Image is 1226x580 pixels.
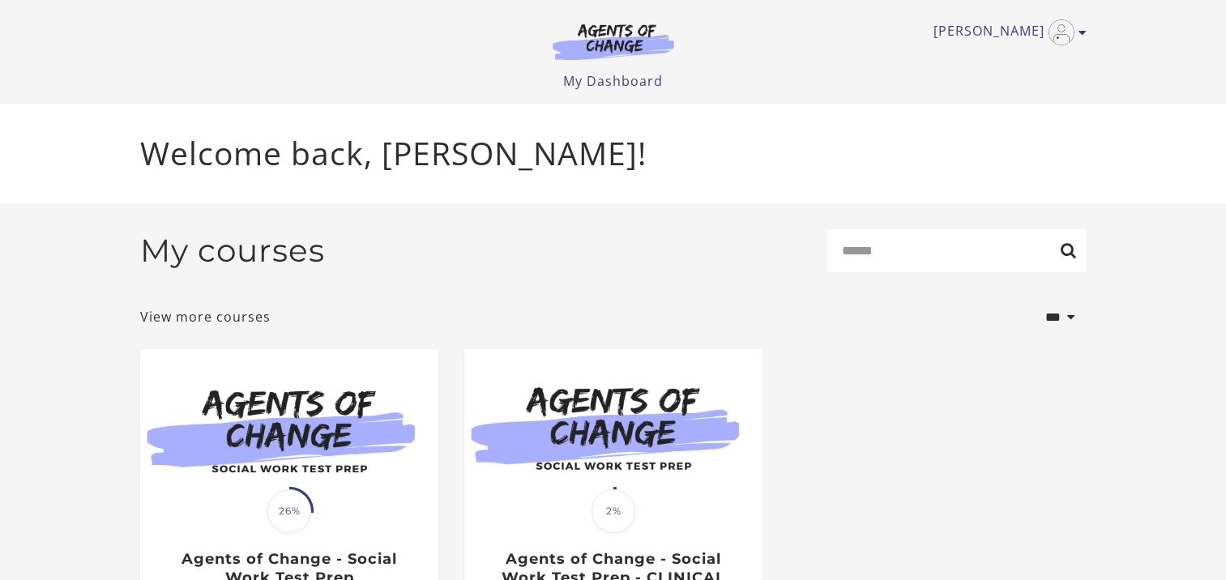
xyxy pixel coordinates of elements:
img: Agents of Change Logo [536,23,691,60]
a: View more courses [140,307,271,326]
a: My Dashboard [563,72,663,90]
span: 26% [267,489,311,533]
h2: My courses [140,232,325,270]
p: Welcome back, [PERSON_NAME]! [140,130,1087,177]
a: Toggle menu [933,19,1079,45]
span: 2% [592,489,635,533]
